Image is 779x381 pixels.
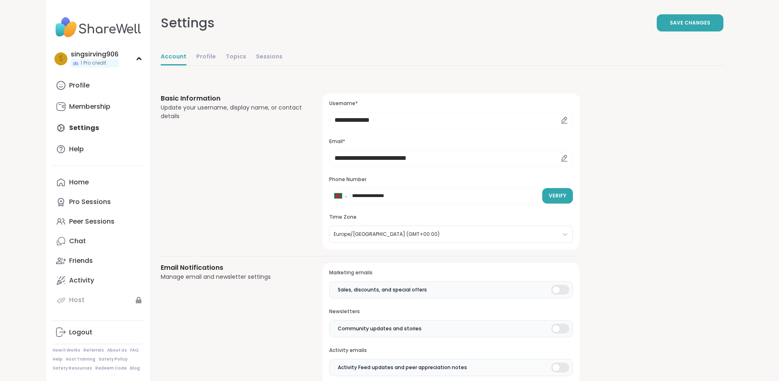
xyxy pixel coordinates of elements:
[69,217,114,226] div: Peer Sessions
[69,145,84,154] div: Help
[53,76,144,95] a: Profile
[83,347,104,353] a: Referrals
[256,49,283,65] a: Sessions
[69,81,90,90] div: Profile
[329,214,572,221] h3: Time Zone
[329,308,572,315] h3: Newsletters
[71,50,119,59] div: singsirving906
[329,100,572,107] h3: Username*
[53,290,144,310] a: Host
[53,97,144,117] a: Membership
[53,347,80,353] a: How It Works
[69,256,93,265] div: Friends
[81,60,106,67] span: 1 Pro credit
[69,197,111,206] div: Pro Sessions
[69,328,92,337] div: Logout
[69,178,89,187] div: Home
[53,231,144,251] a: Chat
[107,347,127,353] a: About Us
[329,176,572,183] h3: Phone Number
[670,19,710,27] span: Save Changes
[161,49,186,65] a: Account
[69,102,110,111] div: Membership
[69,276,94,285] div: Activity
[549,192,566,199] span: Verify
[161,13,215,33] div: Settings
[226,49,246,65] a: Topics
[53,192,144,212] a: Pro Sessions
[53,212,144,231] a: Peer Sessions
[338,325,422,332] span: Community updates and stories
[329,269,572,276] h3: Marketing emails
[53,323,144,342] a: Logout
[329,347,572,354] h3: Activity emails
[196,49,216,65] a: Profile
[95,365,127,371] a: Redeem Code
[161,263,303,273] h3: Email Notifications
[53,271,144,290] a: Activity
[130,347,139,353] a: FAQ
[99,356,128,362] a: Safety Policy
[338,364,467,371] span: Activity Feed updates and peer appreciation notes
[161,273,303,281] div: Manage email and newsletter settings
[53,139,144,159] a: Help
[69,296,85,305] div: Host
[53,251,144,271] a: Friends
[542,188,573,204] button: Verify
[53,365,92,371] a: Safety Resources
[59,54,63,64] span: s
[130,365,140,371] a: Blog
[53,173,144,192] a: Home
[338,286,427,294] span: Sales, discounts, and special offers
[53,356,63,362] a: Help
[329,138,572,145] h3: Email*
[161,103,303,121] div: Update your username, display name, or contact details
[161,94,303,103] h3: Basic Information
[69,237,86,246] div: Chat
[53,13,144,42] img: ShareWell Nav Logo
[66,356,95,362] a: Host Training
[657,14,723,31] button: Save Changes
